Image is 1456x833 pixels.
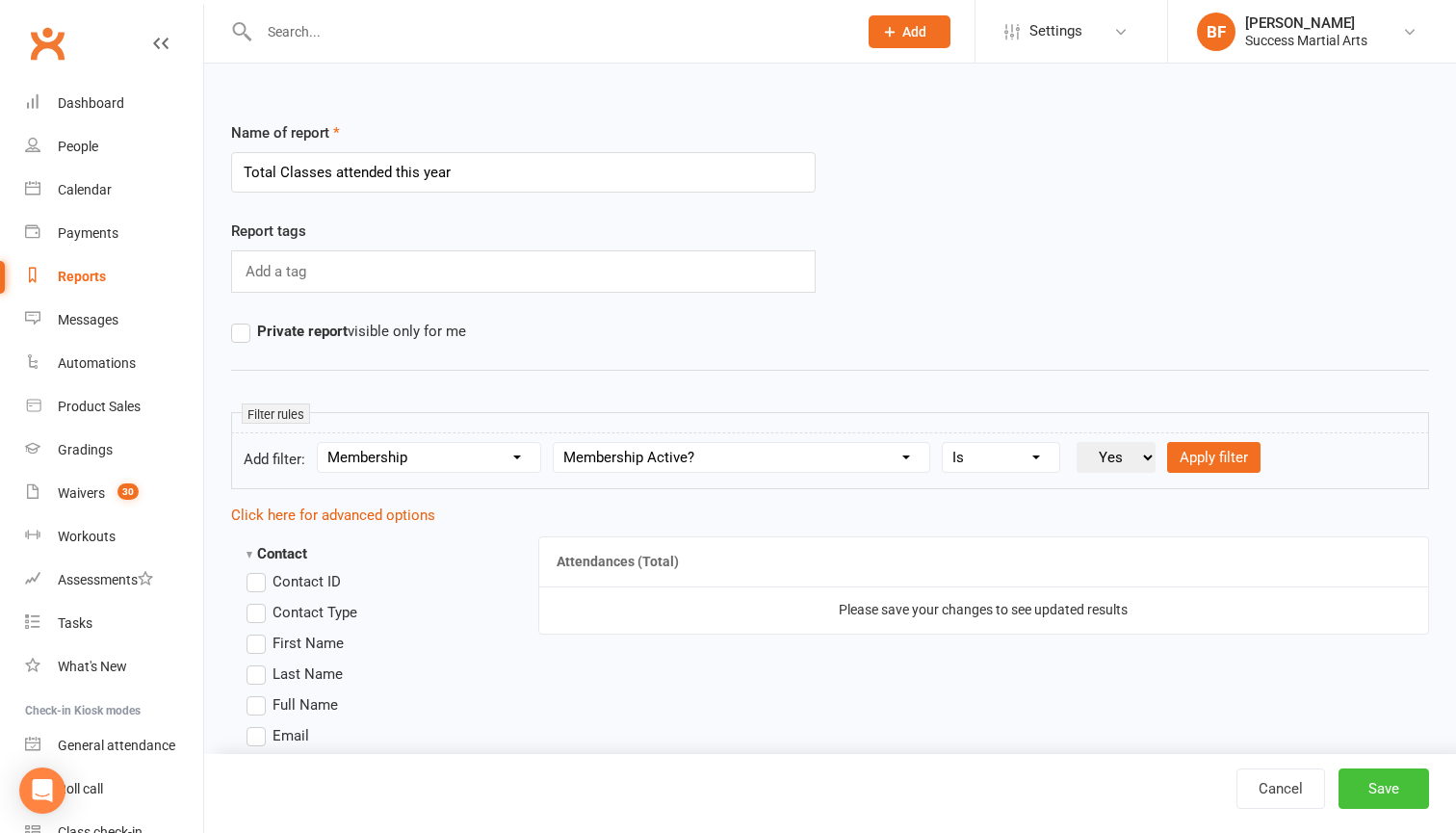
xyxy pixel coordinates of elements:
a: Calendar [25,169,203,212]
div: Waivers [58,485,105,501]
a: Reports [25,255,203,299]
button: Add [869,15,950,48]
div: Assessments [58,572,153,587]
span: First Name [273,632,344,652]
div: Calendar [58,182,112,197]
a: Gradings [25,429,203,472]
div: Roll call [58,781,103,796]
div: Tasks [58,615,92,631]
td: Please save your changes to see updated results [539,586,1429,633]
button: Save [1339,768,1429,809]
a: Messages [25,299,203,342]
div: People [58,139,98,154]
a: Cancel [1236,768,1325,809]
span: Email [273,724,309,744]
input: Search... [253,18,844,45]
div: Open Intercom Messenger [19,768,65,814]
div: Messages [58,312,118,327]
div: Workouts [58,529,116,544]
a: Workouts [25,515,203,559]
strong: Private report [257,323,348,340]
div: Dashboard [58,95,124,111]
label: Name of report [231,121,340,144]
label: Report tags [231,220,306,243]
div: Payments [58,225,118,241]
a: Payments [25,212,203,255]
input: Add a tag [244,259,313,284]
a: Tasks [25,602,203,645]
span: Full Name [273,693,338,714]
a: Waivers 30 [25,472,203,515]
a: General attendance kiosk mode [25,724,203,768]
div: Gradings [58,442,113,457]
th: Attendances (Total) [539,537,1429,586]
form: Add filter: [231,432,1429,489]
a: Assessments [25,559,203,602]
a: Roll call [25,768,203,811]
strong: Contact [247,545,307,562]
div: What's New [58,659,127,674]
span: Contact Type [273,601,357,621]
span: Last Name [273,663,343,683]
div: [PERSON_NAME] [1245,14,1367,32]
a: Click here for advanced options [231,507,435,524]
span: 30 [117,483,139,500]
a: Clubworx [23,19,71,67]
span: Add [902,24,926,39]
div: Reports [58,269,106,284]
div: Automations [58,355,136,371]
small: Filter rules [242,403,310,424]
span: Settings [1029,10,1082,53]
a: People [25,125,203,169]
button: Apply filter [1167,442,1261,473]
span: visible only for me [257,320,466,340]
div: Product Sales [58,399,141,414]
div: Success Martial Arts [1245,32,1367,49]
a: Automations [25,342,203,385]
div: General attendance [58,738,175,753]
a: Product Sales [25,385,203,429]
a: What's New [25,645,203,689]
a: Dashboard [25,82,203,125]
div: BF [1197,13,1235,51]
span: Contact ID [273,570,341,590]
